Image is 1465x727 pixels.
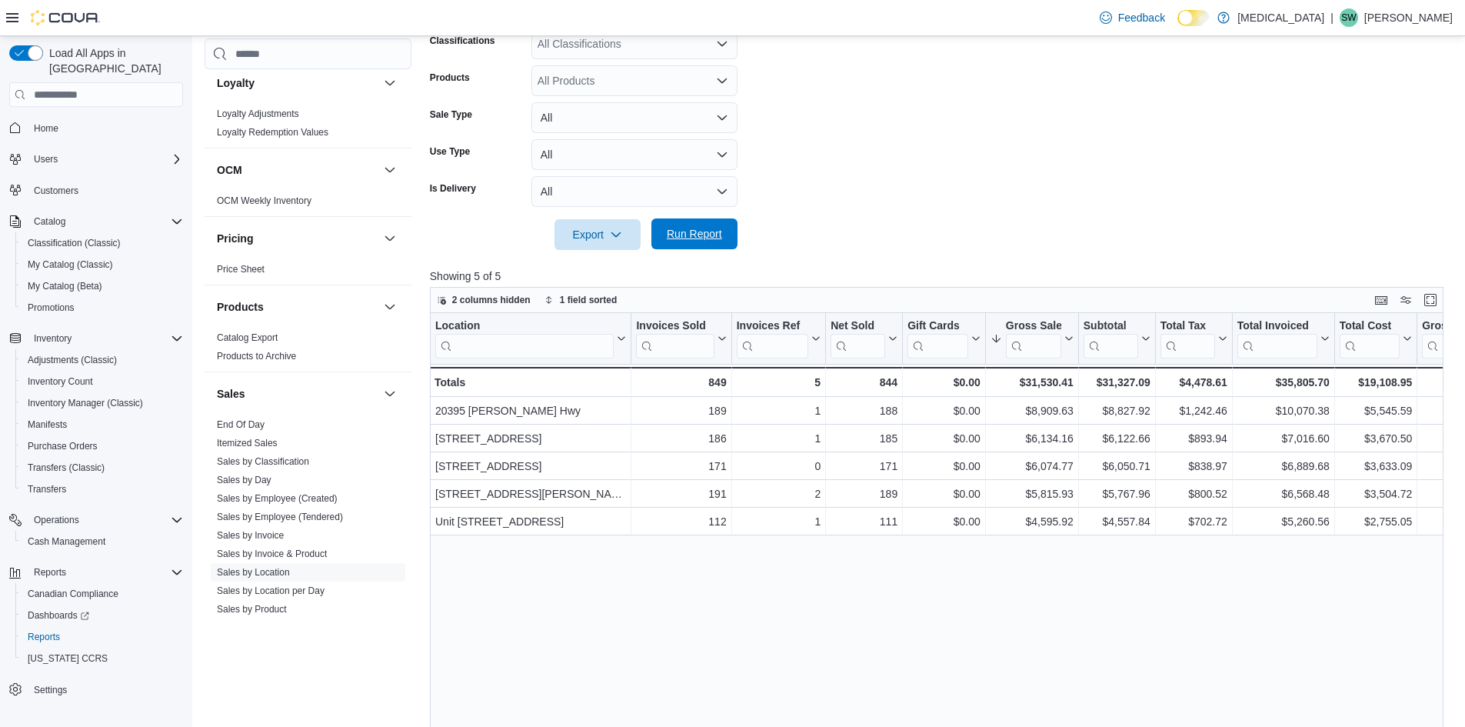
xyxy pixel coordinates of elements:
div: $1,242.46 [1160,402,1227,420]
a: Dashboards [15,605,189,626]
button: Customers [3,179,189,202]
div: 171 [636,457,726,475]
div: [STREET_ADDRESS] [435,429,626,448]
span: Washington CCRS [22,649,183,668]
span: Canadian Compliance [22,585,183,603]
div: $5,545.59 [1340,402,1412,420]
div: $6,050.71 [1084,457,1150,475]
span: Transfers (Classic) [28,462,105,474]
button: Subtotal [1084,319,1150,358]
div: 2 [736,485,820,503]
button: Transfers (Classic) [15,457,189,479]
span: Classification (Classic) [22,234,183,252]
div: $0.00 [907,373,981,392]
span: Load All Apps in [GEOGRAPHIC_DATA] [43,45,183,76]
div: $4,557.84 [1084,512,1150,531]
div: $6,074.77 [991,457,1074,475]
div: 171 [831,457,897,475]
div: Invoices Sold [636,319,714,334]
a: Sales by Invoice [217,530,284,541]
div: Location [435,319,614,334]
h3: Sales [217,386,245,402]
a: Reports [22,628,66,646]
button: Gross Sales [991,319,1074,358]
input: Dark Mode [1177,10,1210,26]
button: Promotions [15,297,189,318]
span: Settings [34,684,67,696]
p: [MEDICAL_DATA] [1237,8,1324,27]
span: Purchase Orders [22,437,183,455]
div: Gift Cards [907,319,968,334]
button: All [531,102,737,133]
span: Catalog [34,215,65,228]
button: Gift Cards [907,319,981,358]
div: Total Tax [1160,319,1215,334]
div: 1 [736,429,820,448]
div: $6,568.48 [1237,485,1330,503]
div: $2,755.05 [1340,512,1412,531]
span: Inventory Count [28,375,93,388]
a: Sales by Classification [217,456,309,467]
span: Sales by Invoice [217,529,284,542]
div: Gift Card Sales [907,319,968,358]
div: Products [205,328,411,372]
h3: Loyalty [217,75,255,91]
p: | [1330,8,1333,27]
a: Cash Management [22,532,112,551]
button: Total Invoiced [1237,319,1330,358]
a: OCM Weekly Inventory [217,195,311,206]
img: Cova [31,10,100,25]
div: $0.00 [907,457,981,475]
span: Users [34,153,58,165]
span: Dashboards [28,609,89,622]
div: Pricing [205,260,411,285]
span: Classification (Classic) [28,237,121,249]
div: $6,122.66 [1084,429,1150,448]
a: Transfers [22,480,72,499]
button: Pricing [381,229,399,248]
span: Home [34,122,58,135]
div: $3,670.50 [1340,429,1412,448]
span: Sales by Employee (Tendered) [217,511,343,523]
div: $4,595.92 [991,512,1074,531]
button: Inventory [3,328,189,349]
div: $4,478.61 [1160,373,1227,392]
div: $0.00 [907,512,981,531]
span: My Catalog (Beta) [22,277,183,295]
button: My Catalog (Classic) [15,254,189,275]
a: Transfers (Classic) [22,459,111,477]
span: Manifests [28,419,67,431]
div: $5,815.93 [991,485,1074,503]
button: Reports [3,562,189,583]
div: $31,530.41 [991,373,1074,392]
span: Sales by Classification [217,455,309,468]
span: Customers [28,181,183,200]
button: Open list of options [716,38,728,50]
a: Promotions [22,298,81,317]
label: Use Type [430,145,470,158]
span: Export [564,219,631,250]
div: Total Tax [1160,319,1215,358]
div: 185 [831,429,897,448]
div: Loyalty [205,105,411,148]
a: Loyalty Redemption Values [217,127,328,138]
div: Total Cost [1340,319,1400,358]
div: 186 [636,429,726,448]
a: Sales by Product [217,604,287,615]
a: Itemized Sales [217,438,278,449]
div: [STREET_ADDRESS] [435,457,626,475]
label: Products [430,72,470,84]
button: Location [435,319,626,358]
button: Cash Management [15,531,189,552]
label: Is Delivery [430,182,476,195]
span: Canadian Compliance [28,588,118,600]
h3: Products [217,299,264,315]
button: Users [3,148,189,170]
a: Settings [28,681,73,699]
a: Sales by Location per Day [217,585,325,596]
a: Sales by Employee (Created) [217,493,338,504]
div: $800.52 [1160,485,1227,503]
span: My Catalog (Classic) [22,255,183,274]
span: Loyalty Redemption Values [217,126,328,138]
div: $8,827.92 [1084,402,1150,420]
